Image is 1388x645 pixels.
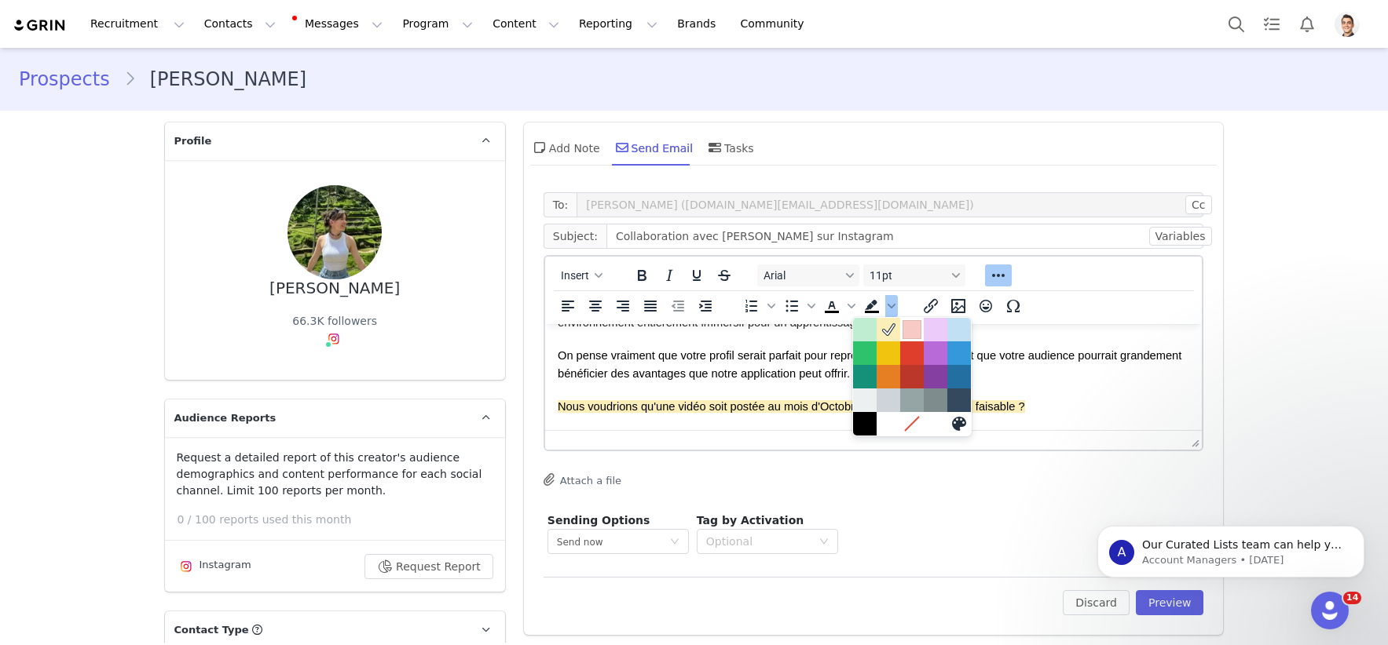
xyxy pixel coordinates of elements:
[985,264,1012,286] button: Reveal or hide additional toolbar items
[569,6,667,42] button: Reporting
[863,264,965,286] button: Font sizes
[877,365,900,388] div: Orange
[757,264,859,286] button: Fonts
[903,320,921,339] div: Light Red
[947,365,971,388] div: Dark Blue
[610,295,636,317] button: Align right
[1000,295,1027,317] button: Special character
[731,6,821,42] a: Community
[1074,493,1388,603] iframe: Intercom notifications message
[947,412,971,435] button: Custom color
[287,185,382,279] img: 9460e031-877c-4bde-ad1b-ec486079f913.jpg
[1325,12,1375,37] button: Profile
[1311,592,1349,629] iframe: Intercom live chat
[670,537,679,548] i: icon: down
[557,537,603,548] span: Send now
[917,295,944,317] button: Insert/edit link
[778,295,818,317] div: Bullet list
[1185,431,1202,450] div: Press the Up and Down arrow keys to resize the editor.
[530,129,600,166] div: Add Note
[945,295,972,317] button: Insert/edit image
[972,295,999,317] button: Emojis
[19,65,124,93] a: Prospects
[13,76,480,89] span: Nous voudrions qu'une vidéo soit postée au mois d'Octobre , cela vous semble-t-il faisable ?
[269,279,400,297] div: [PERSON_NAME]
[544,224,606,249] span: Subject:
[13,18,68,33] img: grin logo
[764,269,840,282] span: Arial
[1335,12,1360,37] img: b163579c-c472-4dc5-8952-7f723047a54a.png
[555,295,581,317] button: Align left
[1254,6,1289,42] a: Tasks
[174,622,249,638] span: Contact Type
[924,341,947,365] div: Purple
[697,514,804,527] span: Tag by Activation
[668,6,730,42] a: Brands
[1343,592,1361,604] span: 14
[195,6,285,42] button: Contacts
[13,25,639,55] span: On pense vraiment que votre profil serait parfait pour représenter notre marque et que votre audi...
[711,264,738,286] button: Strikethrough
[81,6,194,42] button: Recruitment
[900,388,924,412] div: Gray
[606,224,1204,249] input: Add a subject line
[692,295,719,317] button: Increase indent
[900,365,924,388] div: Dark Red
[177,450,493,499] p: Request a detailed report of this creator's audience demographics and content performance for eac...
[292,313,377,330] div: 66.3K followers
[177,557,251,576] div: Instagram
[1149,227,1212,246] button: Variables
[561,269,589,282] span: Insert
[947,341,971,365] div: Blue
[483,6,569,42] button: Content
[853,412,877,435] div: Black
[853,365,877,388] div: Dark Turquoise
[947,388,971,412] div: Navy Blue
[853,341,877,365] div: Green
[174,133,212,149] span: Profile
[900,412,924,435] div: Remove color
[548,514,650,527] span: Sending Options
[1219,6,1254,42] button: Search
[705,129,754,166] div: Tasks
[924,365,947,388] div: Dark Purple
[286,6,392,42] button: Messages
[819,537,829,548] i: icon: down
[924,318,947,341] div: Light Purple
[1185,195,1211,214] button: Cc
[555,264,609,286] button: Insert
[613,129,694,166] div: Send Email
[174,410,277,426] span: Audience Reports
[180,560,192,573] img: instagram.svg
[544,192,577,217] span: To:
[900,341,924,365] div: Red
[628,264,655,286] button: Bold
[870,269,947,282] span: 11pt
[738,295,778,317] div: Numbered list
[877,341,900,365] div: Yellow
[544,470,621,489] button: Attach a file
[924,388,947,412] div: Dark Gray
[1290,6,1324,42] button: Notifications
[877,412,900,435] div: White
[364,554,493,579] button: Request Report
[853,318,877,341] div: Light Green
[582,295,609,317] button: Align center
[877,318,900,341] div: Light Yellow
[178,512,505,528] p: 0 / 100 reports used this month
[819,295,858,317] div: Text color
[853,388,877,412] div: Light Gray
[656,264,683,286] button: Italic
[637,295,664,317] button: Justify
[393,6,482,42] button: Program
[947,318,971,341] div: Light Blue
[328,333,340,345] img: instagram.svg
[545,324,1203,430] iframe: Rich Text Area
[859,295,898,317] div: Background color
[683,264,710,286] button: Underline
